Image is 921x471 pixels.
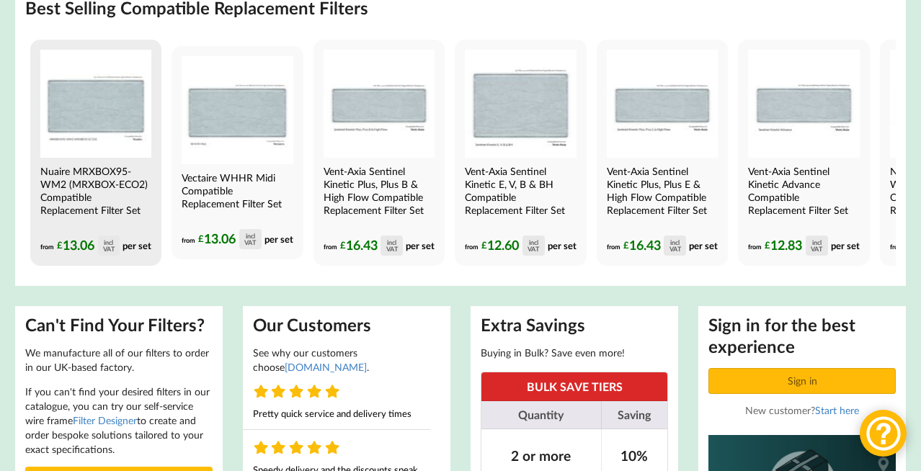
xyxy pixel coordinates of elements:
[670,239,680,246] div: incl
[812,239,822,246] div: incl
[481,372,667,400] th: BULK SAVE TIERS
[481,314,668,336] h2: Extra Savings
[623,235,686,256] div: 16.43
[123,239,151,251] span: per set
[738,40,869,266] a: Vent-Axia Sentinel Kinetic Advance Compatible MVHR Filter Replacement Set from MVHR.shop Vent-Axi...
[11,11,381,27] h3: Find by Manufacturer and Model
[246,233,255,239] div: incl
[40,50,151,158] img: Nuaire MRXBOX95-WM2 Compatible MVHR Filter Replacement Set from MVHR.shop
[324,165,432,217] h4: Vent-Axia Sentinel Kinetic Plus, Plus B & High Flow Compatible Replacement Filter Set
[465,242,479,250] span: from
[22,46,113,56] div: Select Manufacturer
[182,56,293,164] img: Vectaire WHHR Midi Compatible MVHR Filter Replacement Set from MVHR.shop
[57,235,120,256] div: 13.06
[481,401,601,429] th: Quantity
[748,50,859,158] img: Vent-Axia Sentinel Kinetic Advance Compatible MVHR Filter Replacement Set from MVHR.shop
[73,414,137,426] a: Filter Designer
[765,235,827,256] div: 12.83
[623,237,629,254] span: £
[607,50,718,158] img: Vent-Axia Sentinel Kinetic Plus E & High Flow Compatible MVHR Filter Replacement Set from MVHR.shop
[601,401,667,429] th: Saving
[182,235,195,243] span: from
[708,374,899,387] a: Sign in
[198,230,204,247] span: £
[198,229,261,249] div: 13.06
[340,237,346,254] span: £
[40,165,148,217] h4: Nuaire MRXBOX95-WM2 (MRXBOX-ECO2) Compatible Replacement Filter Set
[438,75,453,149] div: OR
[815,404,859,416] a: Start here
[523,46,615,56] div: Select or Type Width
[386,246,398,252] div: VAT
[748,242,762,250] span: from
[465,50,576,158] img: Vent-Axia Sentinel Kinetic E, V, B & BH Compatible MVHR Filter Replacement Set from MVHR.shop
[689,112,785,138] button: Filter Missing?
[313,40,445,266] a: Vent-Axia Sentinel Kinetic Plus, Plus B & High Flow Compatible MVHR Filter Replacement Set from M...
[548,239,577,251] span: per set
[512,11,881,27] h3: Find by Dimensions (Millimeters)
[597,40,728,266] a: Vent-Axia Sentinel Kinetic Plus E & High Flow Compatible MVHR Filter Replacement Set from MVHR.sh...
[406,239,435,251] span: per set
[25,385,213,457] p: If you can't find your desired filters in our catalogue, you can try our self-service wire frame ...
[387,239,396,246] div: incl
[264,233,293,244] span: per set
[340,235,403,256] div: 16.43
[481,237,487,254] span: £
[324,50,435,158] img: Vent-Axia Sentinel Kinetic Plus, Plus B & High Flow Compatible MVHR Filter Replacement Set from M...
[607,242,620,250] span: from
[187,112,283,138] button: Filter Missing?
[172,46,303,259] a: Vectaire WHHR Midi Compatible MVHR Filter Replacement Set from MVHR.shop Vectaire WHHR Midi Compa...
[103,246,115,252] div: VAT
[528,246,539,252] div: VAT
[607,165,715,217] h4: Vent-Axia Sentinel Kinetic Plus, Plus E & High Flow Compatible Replacement Filter Set
[811,246,822,252] div: VAT
[324,242,337,250] span: from
[748,165,856,217] h4: Vent-Axia Sentinel Kinetic Advance Compatible Replacement Filter Set
[30,40,161,266] a: Nuaire MRXBOX95-WM2 Compatible MVHR Filter Replacement Set from MVHR.shop Nuaire MRXBOX95-WM2 (MR...
[25,346,213,374] p: We manufacture all of our filters to order in our UK-based factory.
[669,246,681,252] div: VAT
[104,239,113,246] div: incl
[765,237,770,254] span: £
[708,404,896,416] div: New customer?
[285,361,367,373] a: [DOMAIN_NAME]
[40,242,54,250] span: from
[529,239,538,246] div: incl
[243,408,430,419] div: Pretty quick service and delivery times
[182,171,290,210] h4: Vectaire WHHR Midi Compatible Replacement Filter Set
[465,165,573,217] h4: Vent-Axia Sentinel Kinetic E, V, B & BH Compatible Replacement Filter Set
[244,239,256,246] div: VAT
[481,235,544,256] div: 12.60
[253,346,440,374] p: See why our customers choose .
[253,314,440,336] h2: Our Customers
[481,346,668,360] p: Buying in Bulk? Save even more!
[455,40,586,266] a: Vent-Axia Sentinel Kinetic E, V, B & BH Compatible MVHR Filter Replacement Set from MVHR.shop Ven...
[708,314,896,359] h2: Sign in for the best experience
[689,239,718,251] span: per set
[25,314,213,336] h2: Can't Find Your Filters?
[890,242,904,250] span: from
[57,237,63,254] span: £
[708,368,896,394] button: Sign in
[831,239,860,251] span: per set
